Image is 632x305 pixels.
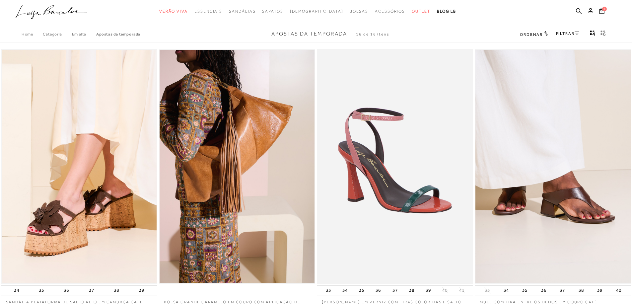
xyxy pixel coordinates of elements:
a: categoryNavScreenReaderText [350,5,368,18]
a: categoryNavScreenReaderText [412,5,430,18]
span: Apostas da Temporada [271,31,347,37]
button: 38 [407,286,416,295]
a: categoryNavScreenReaderText [262,5,283,18]
button: 36 [374,286,383,295]
img: BOLSA GRANDE CARAMELO EM COURO COM APLICAÇÃO DE FRANJAS E ALÇA TRAMADA [160,50,315,283]
button: 37 [390,286,400,295]
a: BLOG LB [437,5,456,18]
button: 1 [597,7,606,16]
button: Mostrar 4 produtos por linha [588,30,597,38]
button: 35 [37,286,46,295]
span: Sandálias [229,9,255,14]
img: SANDÁLIA PLATAFORMA DE SALTO ALTO EM CAMURÇA CAFÉ COM FLOR APLICADA [2,50,157,283]
button: 39 [137,286,146,295]
a: noSubCategoriesText [290,5,343,18]
a: Apostas da Temporada [96,32,140,37]
a: SANDÁLIA EM VERNIZ COM TIRAS COLORIDAS E SALTO FLARE SANDÁLIA EM VERNIZ COM TIRAS COLORIDAS E SAL... [317,50,472,283]
button: 40 [614,286,623,295]
button: 37 [558,286,567,295]
a: Em alta [72,32,96,37]
button: 37 [87,286,96,295]
span: Sapatos [262,9,283,14]
button: 38 [577,286,586,295]
span: BLOG LB [437,9,456,14]
button: 33 [324,286,333,295]
a: categoryNavScreenReaderText [194,5,222,18]
span: Essenciais [194,9,222,14]
a: BOLSA GRANDE CARAMELO EM COURO COM APLICAÇÃO DE FRANJAS E ALÇA TRAMADA BOLSA GRANDE CARAMELO EM C... [160,50,315,283]
img: MULE COM TIRA ENTRE OS DEDOS EM COURO CAFÉ [475,50,630,283]
button: 33 [483,287,492,293]
a: Categoria [43,32,72,37]
span: Bolsas [350,9,368,14]
button: 35 [357,286,366,295]
a: Home [22,32,43,37]
a: FILTRAR [556,31,579,36]
span: Outlet [412,9,430,14]
a: MULE COM TIRA ENTRE OS DEDOS EM COURO CAFÉ MULE COM TIRA ENTRE OS DEDOS EM COURO CAFÉ [475,50,630,283]
button: gridText6Desc [598,30,608,38]
button: 35 [520,286,529,295]
button: 38 [112,286,121,295]
button: 34 [12,286,21,295]
button: 36 [62,286,71,295]
a: categoryNavScreenReaderText [375,5,405,18]
button: 34 [340,286,350,295]
span: 1 [602,7,607,11]
button: 40 [440,287,450,293]
a: categoryNavScreenReaderText [159,5,188,18]
a: categoryNavScreenReaderText [229,5,255,18]
span: [DEMOGRAPHIC_DATA] [290,9,343,14]
a: SANDÁLIA PLATAFORMA DE SALTO ALTO EM CAMURÇA CAFÉ COM FLOR APLICADA SANDÁLIA PLATAFORMA DE SALTO ... [2,50,157,283]
button: 41 [457,287,466,293]
button: 36 [539,286,548,295]
button: 39 [424,286,433,295]
span: Ordenar [520,32,542,37]
button: 34 [502,286,511,295]
span: Acessórios [375,9,405,14]
a: MULE COM TIRA ENTRE OS DEDOS EM COURO CAFÉ [475,295,631,305]
span: 16 de 16 itens [356,32,389,37]
img: SANDÁLIA EM VERNIZ COM TIRAS COLORIDAS E SALTO FLARE [317,50,472,283]
button: 39 [595,286,604,295]
span: Verão Viva [159,9,188,14]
